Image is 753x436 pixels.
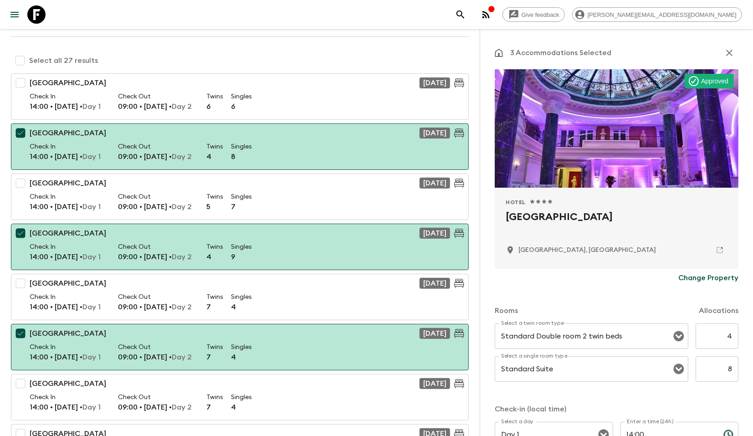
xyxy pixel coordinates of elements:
button: [GEOGRAPHIC_DATA][DATE]Check In14:00 • [DATE] •Day 1Check Out09:00 • [DATE] •Day 2Twins6Singles6 [11,73,469,120]
button: [GEOGRAPHIC_DATA][DATE]Check In14:00 • [DATE] •Day 1Check Out09:00 • [DATE] •Day 2Twins7Singles4 [11,274,469,320]
p: Singles [231,292,245,302]
p: Approved [701,77,728,86]
p: Rooms [495,305,518,316]
p: Check In [30,343,107,352]
p: Check Out [118,393,195,402]
p: 14:00 • [DATE] • [30,251,107,262]
p: Check Out [118,292,195,302]
button: [GEOGRAPHIC_DATA][DATE]Check In14:00 • [DATE] •Day 1Check Out09:00 • [DATE] •Day 2Twins7Singles4 [11,374,469,421]
p: 14:00 • [DATE] • [30,302,107,313]
span: Day 2 [172,103,192,110]
button: search adventures [451,5,470,24]
p: 09:00 • [DATE] • [118,251,195,262]
p: 4 [231,302,245,313]
p: [GEOGRAPHIC_DATA] [30,128,106,138]
p: Tirana, Albania [518,246,656,255]
span: Day 1 [82,203,101,210]
div: [DATE] [420,77,450,88]
p: Twins [206,92,220,101]
button: [GEOGRAPHIC_DATA][DATE]Check In14:00 • [DATE] •Day 1Check Out09:00 • [DATE] •Day 2Twins7Singles4 [11,324,469,370]
button: menu [5,5,24,24]
div: [DATE] [420,178,450,189]
p: Twins [206,142,220,151]
span: Give feedback [517,11,564,18]
p: 14:00 • [DATE] • [30,352,107,363]
p: 3 Accommodations Selected [510,47,611,58]
p: Check Out [118,242,195,251]
p: Singles [231,192,245,201]
a: Give feedback [502,7,565,22]
div: [DATE] [420,378,450,389]
p: Change Property [678,272,738,283]
p: 09:00 • [DATE] • [118,201,195,212]
p: 7 [206,302,220,313]
p: 6 [206,101,220,112]
span: Day 1 [82,153,101,160]
p: Twins [206,343,220,352]
span: Day 1 [82,404,101,411]
p: 7 [206,352,220,363]
p: 14:00 • [DATE] • [30,101,107,112]
p: 14:00 • [DATE] • [30,201,107,212]
button: Change Property [678,269,738,287]
button: Open [672,363,685,375]
p: Check-in (local time) [495,404,738,415]
span: Day 1 [82,303,101,311]
p: Check In [30,142,107,151]
p: 6 [231,101,245,112]
p: [GEOGRAPHIC_DATA] [30,328,106,339]
p: [GEOGRAPHIC_DATA] [30,228,106,239]
p: [GEOGRAPHIC_DATA] [30,77,106,88]
p: Check Out [118,343,195,352]
p: Check In [30,242,107,251]
label: Select a single room type [501,352,568,360]
label: Select a twin room type [501,319,564,327]
p: 4 [231,352,245,363]
button: [GEOGRAPHIC_DATA][DATE]Check In14:00 • [DATE] •Day 1Check Out09:00 • [DATE] •Day 2Twins4Singles9 [11,224,469,270]
h2: [GEOGRAPHIC_DATA] [506,210,727,239]
p: 09:00 • [DATE] • [118,302,195,313]
div: [DATE] [420,278,450,289]
p: 14:00 • [DATE] • [30,402,107,413]
p: Twins [206,192,220,201]
span: Day 1 [82,253,101,261]
p: 4 [206,151,220,162]
p: Check In [30,393,107,402]
p: Check In [30,292,107,302]
p: [GEOGRAPHIC_DATA] [30,178,106,189]
p: 4 [231,402,245,413]
p: Check In [30,192,107,201]
div: [PERSON_NAME][EMAIL_ADDRESS][DOMAIN_NAME] [572,7,742,22]
span: Day 1 [82,103,101,110]
p: [GEOGRAPHIC_DATA] [30,378,106,389]
p: Singles [231,242,245,251]
label: Select a day [501,418,533,426]
p: 09:00 • [DATE] • [118,101,195,112]
p: 09:00 • [DATE] • [118,352,195,363]
span: Day 2 [172,404,192,411]
button: [GEOGRAPHIC_DATA][DATE]Check In14:00 • [DATE] •Day 1Check Out09:00 • [DATE] •Day 2Twins4Singles8 [11,123,469,170]
p: Twins [206,242,220,251]
p: 8 [231,151,245,162]
p: Check Out [118,192,195,201]
span: Hotel [506,199,526,206]
p: Select all 27 results [29,55,98,66]
span: [PERSON_NAME][EMAIL_ADDRESS][DOMAIN_NAME] [583,11,742,18]
span: Day 2 [172,203,192,210]
div: [DATE] [420,228,450,239]
p: 09:00 • [DATE] • [118,151,195,162]
p: Singles [231,343,245,352]
p: 7 [231,201,245,212]
div: [DATE] [420,328,450,339]
span: Day 2 [172,354,192,361]
span: Day 2 [172,253,192,261]
p: Allocations [699,305,738,316]
p: Twins [206,393,220,402]
span: Day 2 [172,303,192,311]
p: 09:00 • [DATE] • [118,402,195,413]
span: Day 1 [82,354,101,361]
span: Day 2 [172,153,192,160]
p: Singles [231,142,245,151]
button: Open [672,330,685,343]
p: 4 [206,251,220,262]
